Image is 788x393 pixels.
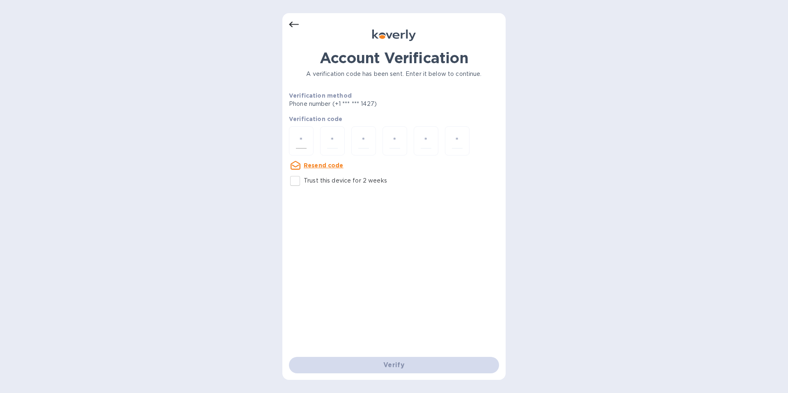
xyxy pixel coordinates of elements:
p: Trust this device for 2 weeks [304,176,387,185]
p: A verification code has been sent. Enter it below to continue. [289,70,499,78]
u: Resend code [304,162,344,169]
b: Verification method [289,92,352,99]
p: Verification code [289,115,499,123]
p: Phone number (+1 *** *** 1427) [289,100,440,108]
h1: Account Verification [289,49,499,66]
